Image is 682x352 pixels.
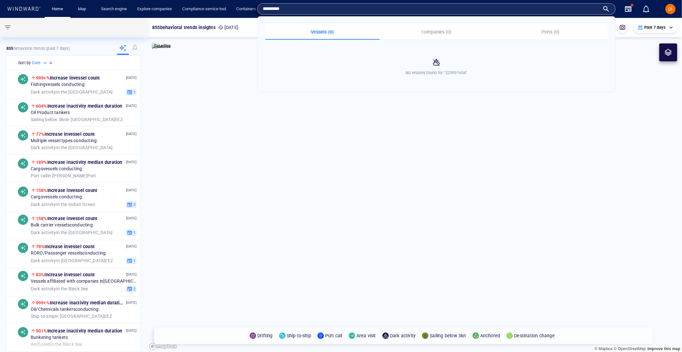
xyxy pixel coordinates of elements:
span: in the Black Sea [31,286,88,292]
a: Mapbox logo [149,343,177,350]
p: [DATE] [218,24,238,31]
a: Home [50,4,66,15]
button: 1 [126,257,137,264]
span: Bulk carrier vessels conducting: [31,222,94,228]
span: Containers of interest [236,5,283,13]
p: 855 behavioral trends insights [152,24,216,31]
a: Map [75,4,91,15]
p: Ports (0) [497,28,604,36]
span: in the [GEOGRAPHIC_DATA] [31,89,113,95]
span: Sailing below 3kn [31,117,66,122]
span: 901% [36,328,47,333]
p: [DATE] [126,328,137,334]
div: Notification center [642,5,650,13]
button: 2 [126,285,137,292]
span: Dark activity [31,230,56,235]
p: Past 7 days [644,25,665,30]
span: Increase in vessel count [36,216,97,221]
span: Increase in activity median duration [36,160,122,165]
p: [DATE] [126,300,137,306]
a: Map feedback [647,347,680,351]
span: 1 [132,258,136,264]
span: Increase in activity median duration [36,103,122,109]
span: 999+% [36,300,50,305]
h6: Date [32,60,41,66]
p: Drifting [257,332,273,340]
p: [DATE] [126,187,137,193]
span: Dark activity [31,202,56,207]
p: behavioral trends (Past 7 days) [6,46,70,51]
span: RORO/Passenger vessels conducting: [31,250,107,256]
span: Dark activity [31,145,56,150]
span: Dark activity [31,89,56,94]
p: Satellite [154,42,171,50]
p: Destination change [514,332,555,340]
span: Oil Product tankers [31,110,70,116]
span: 77% [36,132,45,137]
button: DI [664,3,677,15]
img: satellite [152,43,171,50]
span: 1 [132,230,136,235]
p: Port call [325,332,342,340]
button: 2 [126,201,137,208]
span: Port call [31,173,48,178]
a: Mapbox [595,347,613,351]
button: Home [47,4,68,15]
span: Vessels affiliated with companies in [GEOGRAPHIC_DATA] conducting: [31,279,137,284]
p: [DATE] [126,131,137,137]
span: 999+% [36,75,50,80]
span: Ship-to-ship [31,313,55,318]
span: in the [GEOGRAPHIC_DATA] [31,230,113,235]
span: 78% [36,244,45,249]
p: [DATE] [126,243,137,249]
p: Area visit [357,332,376,340]
p: Companies (0) [383,28,490,36]
a: Search engine [98,4,129,15]
button: 1 [126,229,137,236]
p: Sailing below 3kn [430,332,466,340]
p: [DATE] [126,75,137,81]
p: No vessels found for "225991654" [405,70,467,76]
p: [DATE] [126,159,137,165]
span: 1 [132,89,136,95]
span: in the Indian Ocean [31,202,95,207]
span: Increase in vessel count [36,75,100,80]
span: Increase in vessel count [36,132,95,137]
span: 158% [36,216,47,221]
p: Dark activity [390,332,416,340]
canvas: Map [147,18,682,352]
span: 2 [132,286,136,292]
span: Dark activity [31,258,56,263]
span: 2 [132,202,136,207]
span: in [GEOGRAPHIC_DATA] EEZ [31,117,123,122]
span: Increase in activity median duration [36,300,125,305]
span: Multiple vessel types conducting: [31,138,98,144]
a: Compliance service tool [180,4,229,15]
span: in [GEOGRAPHIC_DATA] EEZ [31,313,112,319]
p: [DATE] [126,103,137,109]
span: in [GEOGRAPHIC_DATA] EEZ [31,258,113,264]
span: Increase in activity median duration [36,328,122,333]
span: 83% [36,272,45,277]
p: Anchored [480,332,500,340]
span: in [PERSON_NAME] Port [31,173,96,179]
span: Cargo vessels conducting: [31,194,83,200]
button: 1 [126,88,137,96]
span: Dark activity [31,286,56,291]
div: Past 7 days [638,25,673,30]
iframe: Chat [655,323,677,347]
button: Containers of interest [234,4,289,15]
span: 604% [36,103,47,109]
span: Oil/Chemicals tankers conducting: [31,307,99,312]
p: Ship-to-ship [287,332,311,340]
span: in the [GEOGRAPHIC_DATA] [31,145,113,150]
a: OpenStreetMap [614,347,646,351]
button: Map [73,4,93,15]
strong: 855 [6,46,13,51]
span: Increase in vessel count [36,272,95,277]
p: [DATE] [126,272,137,278]
a: Explore companies [135,4,175,15]
span: Increase in vessel count [36,244,95,249]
